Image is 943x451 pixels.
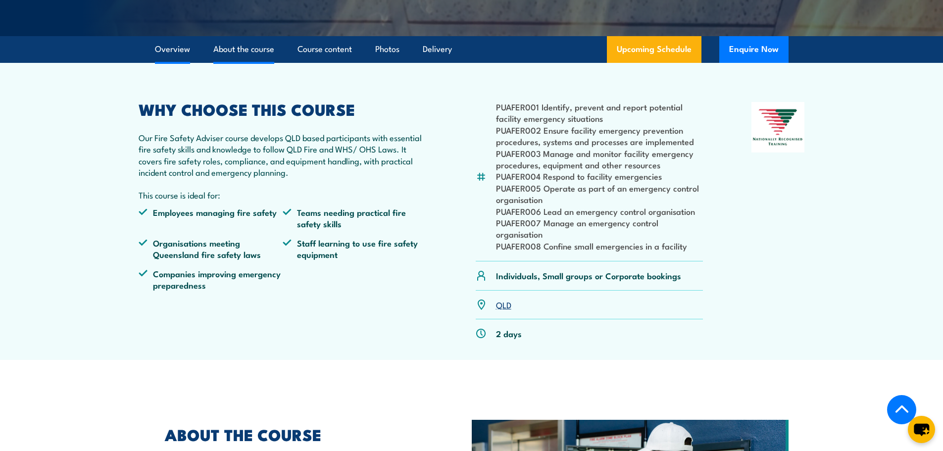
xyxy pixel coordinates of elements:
li: Employees managing fire safety [139,206,283,230]
img: Nationally Recognised Training logo. [751,102,805,152]
li: Companies improving emergency preparedness [139,268,283,291]
li: Staff learning to use fire safety equipment [283,237,427,260]
a: QLD [496,299,511,310]
li: PUAFER005 Operate as part of an emergency control organisation [496,182,703,205]
button: Enquire Now [719,36,789,63]
a: Upcoming Schedule [607,36,701,63]
p: This course is ideal for: [139,189,428,200]
li: Teams needing practical fire safety skills [283,206,427,230]
li: Organisations meeting Queensland fire safety laws [139,237,283,260]
a: Delivery [423,36,452,62]
a: Overview [155,36,190,62]
p: 2 days [496,328,522,339]
li: PUAFER003 Manage and monitor facility emergency procedures, equipment and other resources [496,148,703,171]
li: PUAFER006 Lead an emergency control organisation [496,205,703,217]
li: PUAFER004 Respond to facility emergencies [496,170,703,182]
h2: ABOUT THE COURSE [165,427,426,441]
li: PUAFER002 Ensure facility emergency prevention procedures, systems and processes are implemented [496,124,703,148]
a: About the course [213,36,274,62]
li: PUAFER007 Manage an emergency control organisation [496,217,703,240]
button: chat-button [908,416,935,443]
li: PUAFER001 Identify, prevent and report potential facility emergency situations [496,101,703,124]
li: PUAFER008 Confine small emergencies in a facility [496,240,703,251]
p: Individuals, Small groups or Corporate bookings [496,270,681,281]
a: Photos [375,36,399,62]
h2: WHY CHOOSE THIS COURSE [139,102,428,116]
a: Course content [298,36,352,62]
p: Our Fire Safety Adviser course develops QLD based participants with essential fire safety skills ... [139,132,428,178]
